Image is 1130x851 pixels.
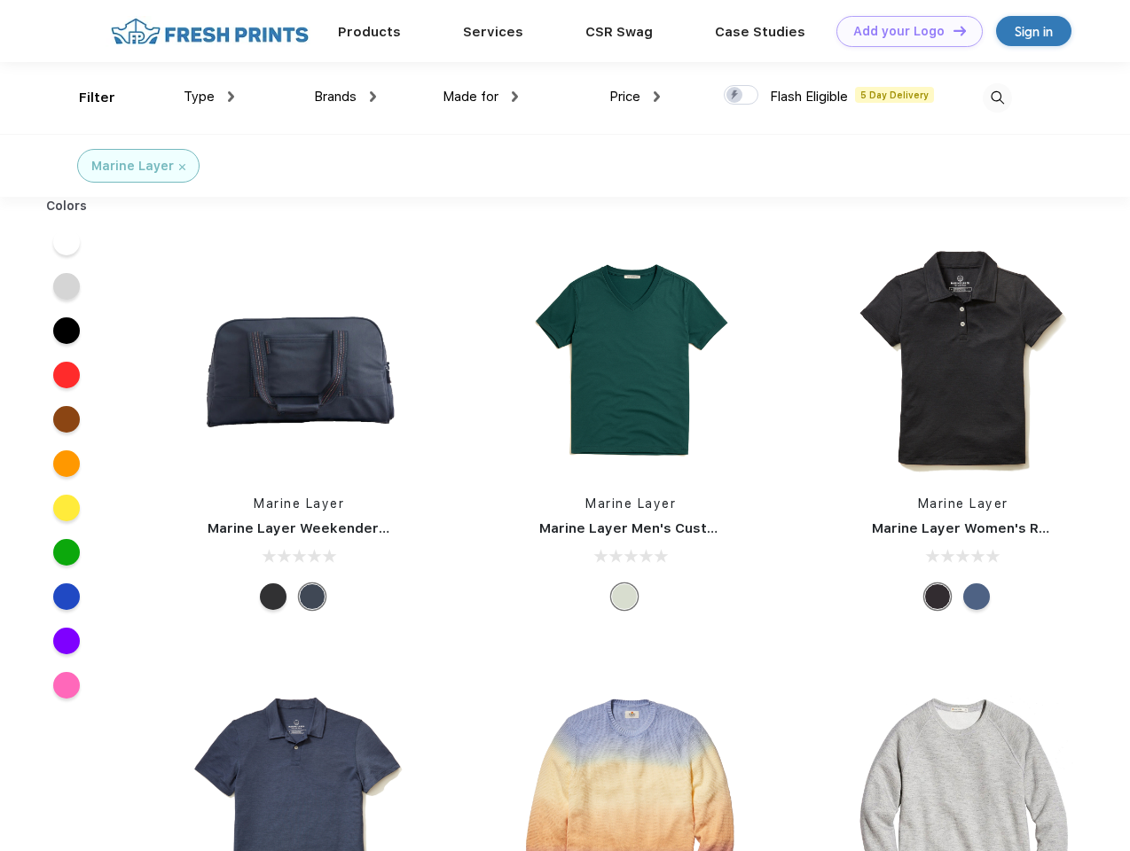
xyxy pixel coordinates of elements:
img: dropdown.png [228,91,234,102]
img: dropdown.png [654,91,660,102]
div: Filter [79,88,115,108]
img: func=resize&h=266 [845,241,1081,477]
a: Marine Layer [254,496,344,511]
span: Type [184,89,215,105]
div: Colors [33,197,101,215]
div: Add your Logo [853,24,945,39]
a: Marine Layer Weekender Bag [208,520,408,536]
a: CSR Swag [585,24,653,40]
img: func=resize&h=266 [513,241,749,477]
div: Black [924,583,951,610]
div: Phantom [260,583,286,610]
img: dropdown.png [370,91,376,102]
img: func=resize&h=266 [181,241,417,477]
span: Flash Eligible [770,89,848,105]
a: Marine Layer [585,496,676,511]
img: DT [953,26,966,35]
a: Products [338,24,401,40]
img: filter_cancel.svg [179,164,185,170]
div: Marine Layer [91,157,174,176]
span: Made for [443,89,498,105]
div: Sign in [1015,21,1053,42]
div: Navy [299,583,326,610]
div: Any Color [611,583,638,610]
img: fo%20logo%202.webp [106,16,314,47]
span: Price [609,89,640,105]
span: Brands [314,89,357,105]
img: dropdown.png [512,91,518,102]
a: Marine Layer [918,496,1008,511]
a: Marine Layer Men's Custom Dyed Signature V-Neck [539,520,891,536]
a: Sign in [996,16,1071,46]
img: desktop_search.svg [983,83,1012,113]
span: 5 Day Delivery [855,87,934,103]
div: Navy [963,583,990,610]
a: Services [463,24,523,40]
